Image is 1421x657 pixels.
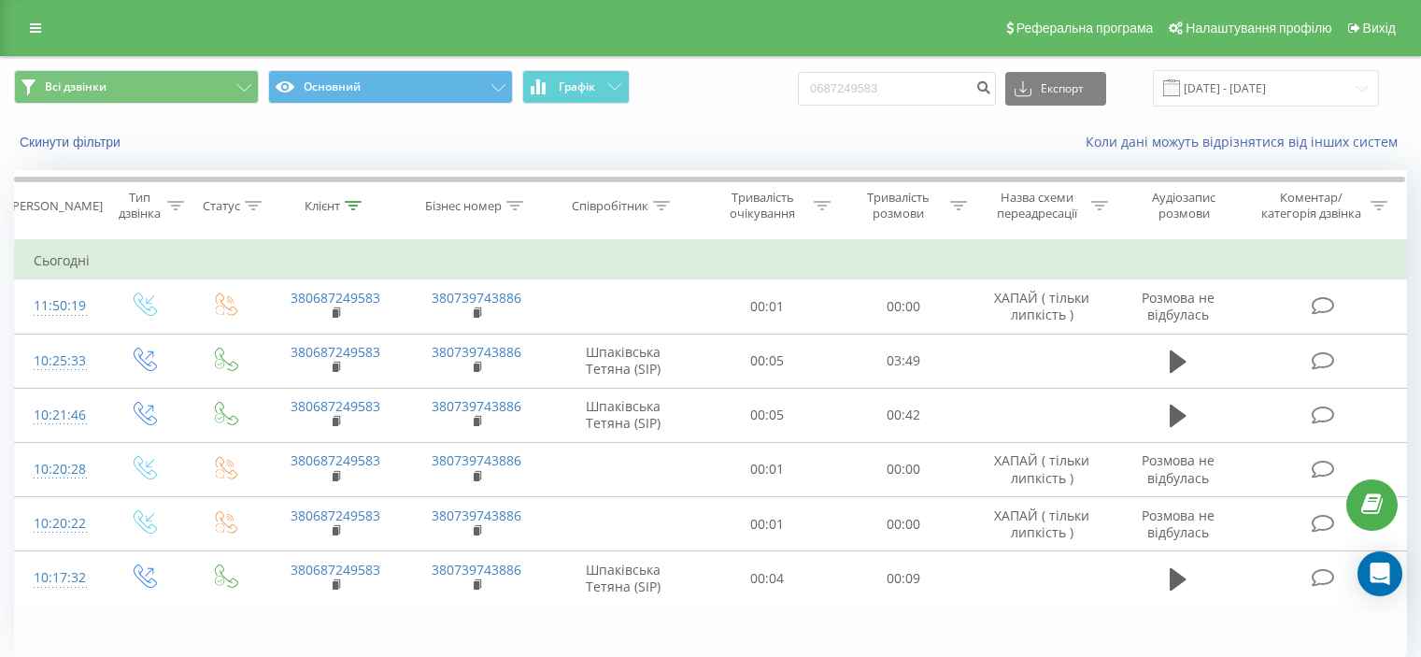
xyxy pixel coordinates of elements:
[835,334,971,388] td: 03:49
[34,397,83,434] div: 10:21:46
[835,442,971,496] td: 00:00
[118,190,162,221] div: Тип дзвінка
[559,80,595,93] span: Графік
[1005,72,1106,106] button: Експорт
[291,561,380,578] a: 380687249583
[425,198,502,214] div: Бізнес номер
[717,190,810,221] div: Тривалість очікування
[547,388,700,442] td: Шпаківська Тетяна (SIP)
[572,198,648,214] div: Співробітник
[291,397,380,415] a: 380687249583
[432,561,521,578] a: 380739743886
[700,388,835,442] td: 00:05
[34,343,83,379] div: 10:25:33
[1357,551,1402,596] div: Open Intercom Messenger
[1257,190,1366,221] div: Коментар/категорія дзвінка
[34,288,83,324] div: 11:50:19
[700,334,835,388] td: 00:05
[700,497,835,551] td: 00:01
[835,497,971,551] td: 00:00
[547,334,700,388] td: Шпаківська Тетяна (SIP)
[8,198,103,214] div: [PERSON_NAME]
[291,343,380,361] a: 380687249583
[1142,507,1215,541] span: Розмова не відбулась
[522,70,630,104] button: Графік
[432,397,521,415] a: 380739743886
[34,506,83,542] div: 10:20:22
[798,72,996,106] input: Пошук за номером
[1142,289,1215,323] span: Розмова не відбулась
[305,198,340,214] div: Клієнт
[291,507,380,524] a: 380687249583
[432,289,521,307] a: 380739743886
[700,442,835,496] td: 00:01
[14,134,130,150] button: Скинути фільтри
[835,279,971,334] td: 00:00
[432,507,521,524] a: 380739743886
[835,388,971,442] td: 00:42
[835,551,971,606] td: 00:09
[547,551,700,606] td: Шпаківська Тетяна (SIP)
[971,279,1112,334] td: ХАПАЙ ( тільки липкість )
[1016,21,1154,36] span: Реферальна програма
[34,451,83,488] div: 10:20:28
[971,442,1112,496] td: ХАПАЙ ( тільки липкість )
[432,343,521,361] a: 380739743886
[268,70,513,104] button: Основний
[291,289,380,307] a: 380687249583
[291,451,380,469] a: 380687249583
[15,242,1407,279] td: Сьогодні
[1186,21,1331,36] span: Налаштування профілю
[1142,451,1215,486] span: Розмова не відбулась
[988,190,1087,221] div: Назва схеми переадресації
[14,70,259,104] button: Всі дзвінки
[1130,190,1239,221] div: Аудіозапис розмови
[34,560,83,596] div: 10:17:32
[1086,133,1407,150] a: Коли дані можуть відрізнятися вiд інших систем
[1363,21,1396,36] span: Вихід
[700,551,835,606] td: 00:04
[203,198,240,214] div: Статус
[700,279,835,334] td: 00:01
[45,79,107,94] span: Всі дзвінки
[432,451,521,469] a: 380739743886
[852,190,945,221] div: Тривалість розмови
[971,497,1112,551] td: ХАПАЙ ( тільки липкість )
